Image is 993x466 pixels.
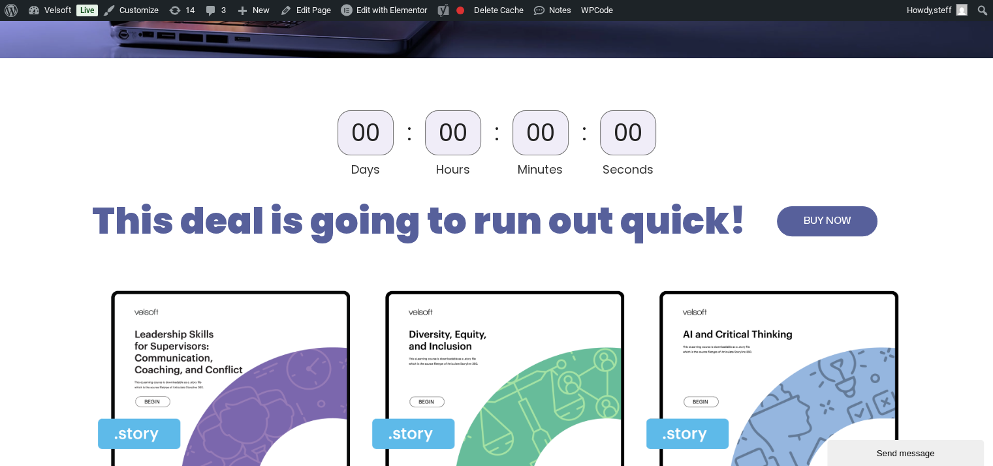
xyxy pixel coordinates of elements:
h2: This deal is going to run out quick! [92,198,746,245]
div: Focus keyphrase not set [456,7,464,14]
iframe: chat widget [827,437,986,466]
div: Hours [436,161,470,178]
div: Seconds [603,161,654,178]
div: : [494,123,499,141]
span: Edit with Elementor [356,5,427,15]
div: Days [351,161,380,178]
div: : [407,123,412,141]
div: Minutes [518,161,563,178]
a: Live [76,5,98,16]
a: BUY NOW [777,206,877,236]
span: 00 [351,124,380,142]
span: 00 [614,124,642,142]
span: steff [934,5,952,15]
span: 00 [526,124,555,142]
span: 00 [439,124,467,142]
div: : [582,123,587,141]
span: BUY NOW [804,213,851,229]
